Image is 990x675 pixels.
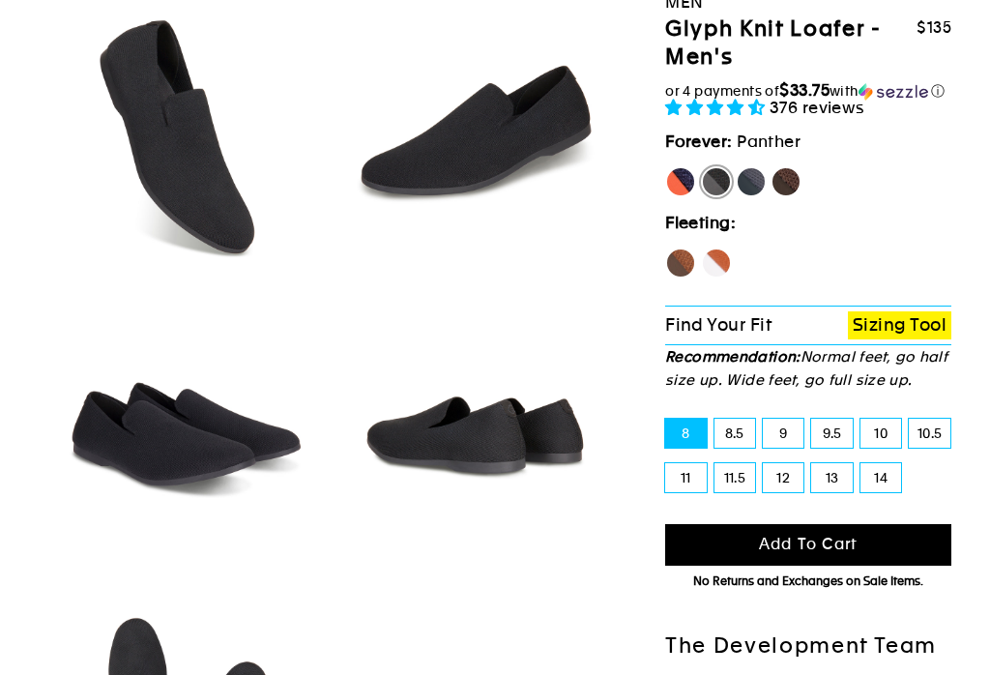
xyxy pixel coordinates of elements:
[860,419,901,448] label: 10
[665,213,736,232] strong: Fleeting:
[665,98,770,117] span: 4.73 stars
[860,463,901,492] label: 14
[714,419,755,448] label: 8.5
[665,248,696,279] label: Hawk
[811,419,852,448] label: 9.5
[665,314,772,335] span: Find Your Fit
[848,311,951,339] a: Sizing Tool
[693,574,923,588] span: No Returns and Exchanges on Sale Items.
[759,535,858,553] span: Add to cart
[763,463,803,492] label: 12
[665,81,951,101] div: or 4 payments of with
[763,419,803,448] label: 9
[665,463,706,492] label: 11
[909,419,949,448] label: 10.5
[737,132,801,151] span: Panther
[665,524,951,566] button: Add to cart
[665,345,951,392] p: Normal feet, go half size up. Wide feet, go full size up.
[859,83,928,101] img: Sezzle
[665,348,801,365] strong: Recommendation:
[736,166,767,197] label: Rhino
[771,166,801,197] label: Mustang
[770,98,865,117] span: 376 reviews
[714,463,755,492] label: 11.5
[665,15,917,71] h1: Glyph Knit Loafer - Men's
[701,248,732,279] label: Fox
[665,81,951,101] div: or 4 payments of$33.75withSezzle Click to learn more about Sezzle
[779,80,830,100] span: $33.75
[665,419,706,448] label: 8
[665,632,951,660] h2: The Development Team
[47,290,322,565] img: Panther
[665,166,696,197] label: [PERSON_NAME]
[811,463,852,492] label: 13
[339,290,614,565] img: Panther
[917,18,951,37] span: $135
[701,166,732,197] label: Panther
[665,132,733,151] strong: Forever:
